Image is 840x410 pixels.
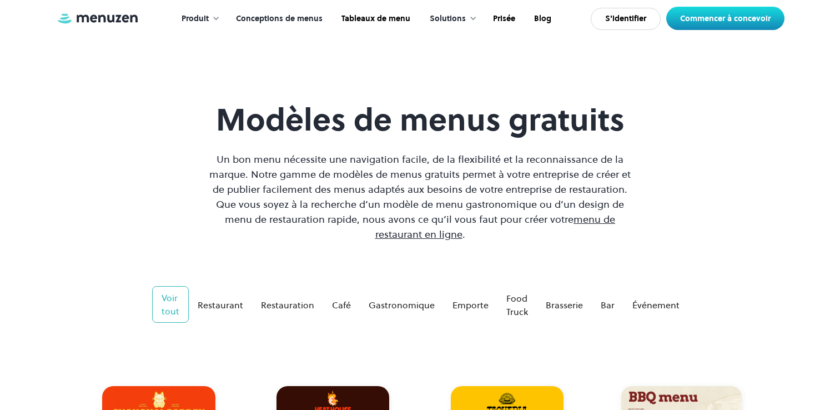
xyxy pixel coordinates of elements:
div: Restaurant [198,298,243,312]
div: Emporte [452,298,489,312]
div: Produit [182,13,209,25]
div: Restauration [261,298,314,312]
div: Voir tout [162,291,179,318]
a: Blog [524,2,560,36]
a: Prisée [482,2,524,36]
div: Événement [632,298,680,312]
div: Café [332,298,351,312]
h1: Modèles de menus gratuits [207,101,633,138]
a: S'identifier [591,8,661,30]
div: Solutions [430,13,466,25]
div: Brasserie [546,298,583,312]
a: Commencer à concevoir [666,7,784,30]
div: Food Truck [506,292,528,318]
a: Tableaux de menu [331,2,419,36]
div: Produit [170,2,225,36]
p: Un bon menu nécessite une navigation facile, de la flexibilité et la reconnaissance de la marque.... [207,152,633,242]
div: Solutions [419,2,482,36]
div: Gastronomique [369,298,435,312]
div: Bar [601,298,615,312]
a: Conceptions de menus [225,2,331,36]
